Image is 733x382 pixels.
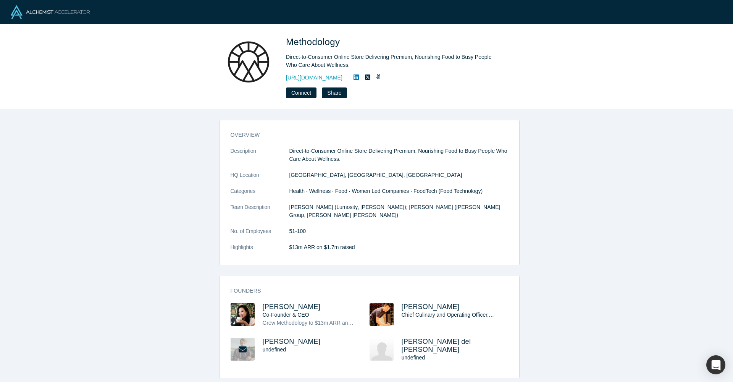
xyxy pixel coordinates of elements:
[231,303,255,326] img: Julie Nguyen's Profile Image
[231,147,289,171] dt: Description
[263,346,286,353] span: undefined
[289,188,483,194] span: Health · Wellness · Food · Women Led Companies · FoodTech (Food Technology)
[402,354,425,361] span: undefined
[231,227,289,243] dt: No. of Employees
[289,147,509,163] p: Direct-to-Consumer Online Store Delivering Premium, Nourishing Food to Busy People Who Care About...
[11,5,90,19] img: Alchemist Logo
[263,320,427,326] span: Grew Methodology to $13m ARR and profitable on only $1.5m raised.
[231,187,289,203] dt: Categories
[402,338,471,353] span: [PERSON_NAME] del [PERSON_NAME]
[289,243,509,251] p: $13m ARR on $1.7m raised
[222,35,275,89] img: Methodology's Logo
[286,53,500,69] div: Direct-to-Consumer Online Store Delivering Premium, Nourishing Food to Busy People Who Care About...
[231,203,289,227] dt: Team Description
[231,287,498,295] h3: Founders
[263,312,309,318] span: Co-Founder & CEO
[289,171,509,179] dd: [GEOGRAPHIC_DATA], [GEOGRAPHIC_DATA], [GEOGRAPHIC_DATA]
[263,303,321,311] a: [PERSON_NAME]
[286,74,342,82] a: [URL][DOMAIN_NAME]
[286,87,316,98] button: Connect
[402,312,519,318] span: Chief Culinary and Operating Officer, Co-Founder
[231,131,498,139] h3: overview
[231,243,289,259] dt: Highlights
[322,87,347,98] button: Share
[370,338,394,361] img: Elisa del Gaudio's Profile Image
[289,203,509,219] p: [PERSON_NAME] (Lumosity, [PERSON_NAME]); [PERSON_NAME] ([PERSON_NAME] Group, [PERSON_NAME] [PERSO...
[231,171,289,187] dt: HQ Location
[370,303,394,326] img: Stephen Liu's Profile Image
[289,227,509,235] dd: 51-100
[286,37,342,47] span: Methodology
[263,338,321,345] a: [PERSON_NAME]
[402,303,460,311] a: [PERSON_NAME]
